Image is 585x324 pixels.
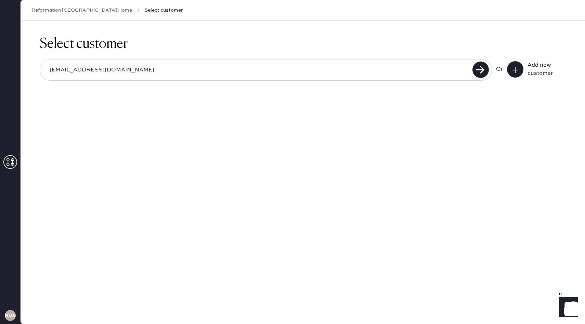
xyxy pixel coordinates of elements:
a: Reformation [GEOGRAPHIC_DATA] Home [31,7,132,14]
iframe: Front Chat [552,293,582,323]
h3: RUESA [5,313,16,318]
h1: Select customer [40,36,566,52]
div: Add new customer [528,61,562,78]
input: Search by email or phone number [44,62,470,78]
span: Select customer [144,7,183,14]
div: Or [496,65,503,73]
